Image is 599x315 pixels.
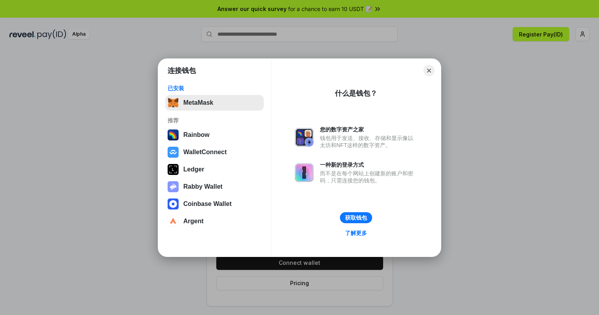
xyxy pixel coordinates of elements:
img: svg+xml,%3Csvg%20width%3D%2228%22%20height%3D%2228%22%20viewBox%3D%220%200%2028%2028%22%20fill%3D... [168,147,179,158]
div: 而不是在每个网站上创建新的账户和密码，只需连接您的钱包。 [320,170,417,184]
button: Coinbase Wallet [165,196,264,212]
div: 您的数字资产之家 [320,126,417,133]
img: svg+xml,%3Csvg%20width%3D%2228%22%20height%3D%2228%22%20viewBox%3D%220%200%2028%2028%22%20fill%3D... [168,198,179,209]
button: 获取钱包 [340,212,372,223]
div: Rabby Wallet [183,183,223,190]
button: Rabby Wallet [165,179,264,195]
img: svg+xml,%3Csvg%20xmlns%3D%22http%3A%2F%2Fwww.w3.org%2F2000%2Fsvg%22%20fill%3D%22none%22%20viewBox... [295,128,314,147]
img: svg+xml,%3Csvg%20width%3D%2228%22%20height%3D%2228%22%20viewBox%3D%220%200%2028%2028%22%20fill%3D... [168,216,179,227]
button: Rainbow [165,127,264,143]
img: svg+xml,%3Csvg%20xmlns%3D%22http%3A%2F%2Fwww.w3.org%2F2000%2Fsvg%22%20width%3D%2228%22%20height%3... [168,164,179,175]
button: Close [424,65,435,76]
div: Ledger [183,166,204,173]
div: 推荐 [168,117,261,124]
h1: 连接钱包 [168,66,196,75]
a: 了解更多 [340,228,372,238]
img: svg+xml,%3Csvg%20xmlns%3D%22http%3A%2F%2Fwww.w3.org%2F2000%2Fsvg%22%20fill%3D%22none%22%20viewBox... [295,163,314,182]
div: 什么是钱包？ [335,89,377,98]
button: Ledger [165,162,264,177]
div: 了解更多 [345,229,367,237]
div: Rainbow [183,131,210,138]
button: Argent [165,213,264,229]
img: svg+xml,%3Csvg%20xmlns%3D%22http%3A%2F%2Fwww.w3.org%2F2000%2Fsvg%22%20fill%3D%22none%22%20viewBox... [168,181,179,192]
img: svg+xml,%3Csvg%20fill%3D%22none%22%20height%3D%2233%22%20viewBox%3D%220%200%2035%2033%22%20width%... [168,97,179,108]
div: WalletConnect [183,149,227,156]
div: 一种新的登录方式 [320,161,417,168]
button: WalletConnect [165,144,264,160]
button: MetaMask [165,95,264,111]
div: Coinbase Wallet [183,200,232,208]
div: MetaMask [183,99,213,106]
div: 钱包用于发送、接收、存储和显示像以太坊和NFT这样的数字资产。 [320,135,417,149]
div: Argent [183,218,204,225]
div: 获取钱包 [345,214,367,221]
div: 已安装 [168,85,261,92]
img: svg+xml,%3Csvg%20width%3D%22120%22%20height%3D%22120%22%20viewBox%3D%220%200%20120%20120%22%20fil... [168,129,179,140]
